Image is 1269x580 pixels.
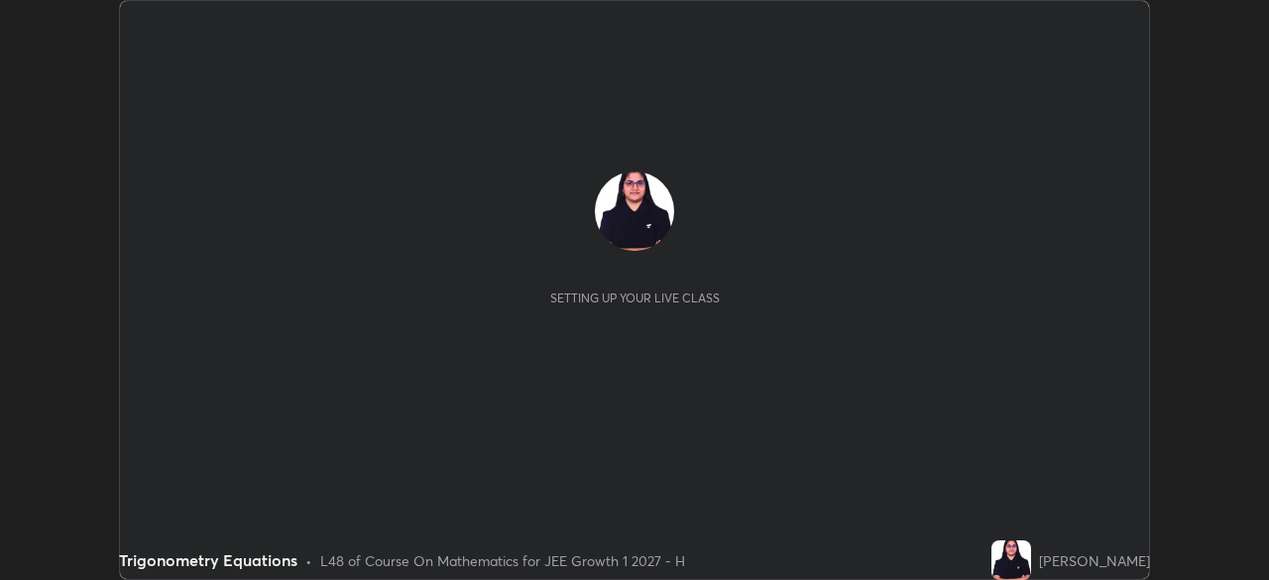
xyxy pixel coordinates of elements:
div: L48 of Course On Mathematics for JEE Growth 1 2027 - H [320,550,685,571]
div: Setting up your live class [550,290,720,305]
img: 4717b03204d4450899e48175fba50994.jpg [991,540,1031,580]
div: Trigonometry Equations [119,548,297,572]
div: [PERSON_NAME] [1039,550,1150,571]
div: • [305,550,312,571]
img: 4717b03204d4450899e48175fba50994.jpg [595,172,674,251]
